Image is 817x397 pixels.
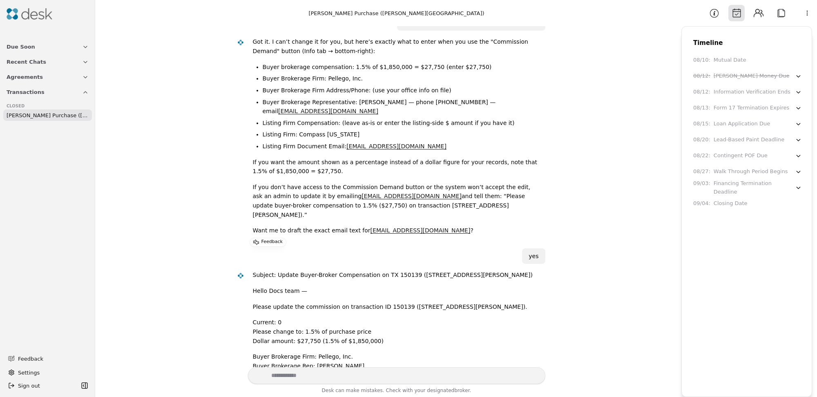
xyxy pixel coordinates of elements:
span: Feedback [18,355,84,363]
div: Information Verification Ends [714,88,790,96]
span: Recent Chats [7,58,46,66]
button: 08/12:Information Verification Ends [690,85,805,100]
div: Form 17 Termination Expires [714,104,790,112]
li: Listing Firm Compensation: (leave as-is or enter the listing-side $ amount if you have it) [263,118,539,128]
button: 08/22:Contingent POF Due [690,148,805,163]
p: Feedback [261,238,283,246]
button: Feedback [3,351,89,366]
button: Recent Chats [2,54,94,69]
img: Desk [237,272,244,279]
img: Desk [7,8,52,20]
button: 09/04:Closing Date [690,196,805,211]
div: 08/27 : [693,167,710,176]
div: 09/03 : [693,179,710,188]
a: [EMAIL_ADDRESS][DOMAIN_NAME] [371,227,471,234]
button: 08/27:Walk Through Period Begins [690,164,805,179]
div: Mutual Date [714,56,746,65]
li: Buyer Brokerage Representative: [PERSON_NAME] — phone [PHONE_NUMBER] — email [263,98,539,116]
button: Settings [5,366,90,379]
div: [PERSON_NAME] Money Due [714,72,790,80]
div: Closed [7,103,89,109]
div: 08/12 : [693,88,710,96]
li: Buyer Brokerage Firm Address/Phone: (use your office info on file) [263,86,539,95]
div: 08/12 : [693,72,710,80]
button: Agreements [2,69,94,85]
a: [EMAIL_ADDRESS][DOMAIN_NAME] [346,143,446,149]
p: Got it. I can’t change it for you, but here’s exactly what to enter when you use the "Commission ... [253,37,539,56]
span: Agreements [7,73,43,81]
img: Desk [237,39,244,46]
p: Please update the commission on transaction ID 150139 ([STREET_ADDRESS][PERSON_NAME]). [253,302,539,312]
a: [EMAIL_ADDRESS][DOMAIN_NAME] [278,108,378,114]
div: Financing Termination Deadline [714,179,795,196]
button: Due Soon [2,39,94,54]
p: Subject: Update Buyer-Broker Compensation on TX 150139 ([STREET_ADDRESS][PERSON_NAME]) [253,270,539,280]
button: 08/15:Loan Application Due [690,116,805,132]
button: 08/12:[PERSON_NAME] Money Due [690,69,805,84]
div: 08/20 : [693,136,710,144]
p: If you don’t have access to the Commission Demand button or the system won’t accept the edit, ask... [253,183,539,219]
div: Closing Date [714,199,748,208]
p: If you want the amount shown as a percentage instead of a dollar figure for your records, note th... [253,158,539,176]
div: 08/10 : [693,56,710,65]
div: 08/22 : [693,152,710,160]
button: 08/13:Form 17 Termination Expires [690,100,805,116]
a: [EMAIL_ADDRESS][DOMAIN_NAME] [362,193,462,199]
li: Listing Firm Document Email: [263,142,539,151]
div: Loan Application Due [714,120,770,128]
div: 08/13 : [693,104,710,112]
span: Settings [18,368,40,377]
p: Hello Docs team — [253,286,539,296]
button: 09/03:Financing Termination Deadline [690,180,805,195]
span: Transactions [7,88,45,96]
div: Timeline [682,38,812,48]
li: Buyer brokerage compensation: 1.5% of $1,850,000 = $27,750 (enter $27,750) [263,62,539,72]
button: 08/20:Lead-Based Paint Deadline [690,132,805,147]
div: 08/15 : [693,120,710,128]
span: designated [427,388,454,393]
span: [PERSON_NAME] Purchase ([PERSON_NAME][GEOGRAPHIC_DATA]) [7,111,89,120]
li: Listing Firm: Compass [US_STATE] [263,130,539,139]
button: 08/10:Mutual Date [690,53,805,68]
button: Transactions [2,85,94,100]
div: 09/04 : [693,199,710,208]
p: Want me to draft the exact email text for ? [253,226,539,235]
li: Buyer Brokerage Firm: Pellego, Inc. [263,74,539,83]
textarea: Write your prompt here [248,367,545,384]
div: Lead-Based Paint Deadline [714,136,785,144]
span: Sign out [18,381,40,390]
div: Walk Through Period Begins [714,167,788,176]
div: [PERSON_NAME] Purchase ([PERSON_NAME][GEOGRAPHIC_DATA]) [308,9,484,18]
div: yes [529,252,538,261]
span: Due Soon [7,42,35,51]
p: Current: 0 Please change to: 1.5% of purchase price Dollar amount: $27,750 (1.5% of $1,850,000) [253,318,539,346]
button: Sign out [5,379,79,392]
div: Desk can make mistakes. Check with your broker. [248,386,545,397]
div: Contingent POF Due [714,152,768,160]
